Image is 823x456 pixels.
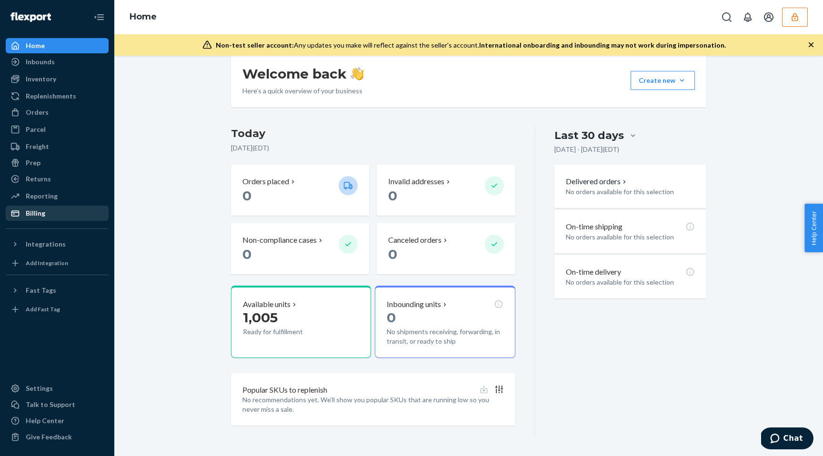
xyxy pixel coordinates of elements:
div: Reporting [26,191,58,201]
p: Available units [243,299,291,310]
p: Here’s a quick overview of your business [242,86,364,96]
div: Fast Tags [26,286,56,295]
a: Home [6,38,109,53]
p: Ready for fulfillment [243,327,331,337]
p: No orders available for this selection [566,278,695,287]
img: hand-wave emoji [351,67,364,80]
p: Orders placed [242,176,289,187]
p: On-time shipping [566,221,622,232]
p: [DATE] - [DATE] ( EDT ) [554,145,619,154]
div: Help Center [26,416,64,426]
p: Canceled orders [388,235,442,246]
div: Any updates you make will reflect against the seller's account. [216,40,726,50]
div: Orders [26,108,49,117]
button: Available units1,005Ready for fulfillment [231,286,371,358]
p: No orders available for this selection [566,187,695,197]
a: Reporting [6,188,109,204]
div: Settings [26,384,53,393]
div: Inbounds [26,57,55,67]
button: Non-compliance cases 0 [231,223,369,274]
span: 0 [242,246,251,262]
div: Parcel [26,125,46,134]
p: No shipments receiving, forwarding, in transit, or ready to ship [387,327,503,346]
button: Help Center [804,204,823,252]
p: No orders available for this selection [566,232,695,242]
p: Popular SKUs to replenish [242,385,327,396]
a: Settings [6,381,109,396]
a: Prep [6,155,109,170]
button: Open notifications [738,8,757,27]
div: Talk to Support [26,400,75,409]
span: 0 [242,188,251,204]
button: Open account menu [759,8,778,27]
div: Inventory [26,74,56,84]
button: Orders placed 0 [231,165,369,216]
a: Home [130,11,157,22]
button: Open Search Box [717,8,736,27]
iframe: Opens a widget where you can chat to one of our agents [761,427,813,451]
button: Create new [631,71,695,90]
a: Add Fast Tag [6,302,109,317]
p: On-time delivery [566,267,621,278]
a: Orders [6,105,109,120]
a: Returns [6,171,109,187]
a: Freight [6,139,109,154]
button: Invalid addresses 0 [377,165,515,216]
div: Prep [26,158,40,168]
p: Inbounding units [387,299,441,310]
div: Freight [26,142,49,151]
button: Talk to Support [6,397,109,412]
button: Close Navigation [90,8,109,27]
p: Non-compliance cases [242,235,317,246]
div: Last 30 days [554,128,624,143]
button: Integrations [6,237,109,252]
span: 0 [387,309,396,326]
div: Replenishments [26,91,76,101]
button: Canceled orders 0 [377,223,515,274]
div: Integrations [26,239,66,249]
div: Give Feedback [26,432,72,442]
a: Help Center [6,413,109,428]
a: Inbounds [6,54,109,69]
img: Flexport logo [10,12,51,22]
div: Add Integration [26,259,68,267]
button: Delivered orders [566,176,628,187]
a: Billing [6,206,109,221]
div: Billing [26,208,45,218]
a: Parcel [6,122,109,137]
a: Replenishments [6,89,109,104]
h3: Today [231,126,515,141]
p: [DATE] ( EDT ) [231,143,515,153]
span: International onboarding and inbounding may not work during impersonation. [479,41,726,49]
a: Add Integration [6,256,109,271]
div: Add Fast Tag [26,305,60,313]
span: 0 [388,188,397,204]
button: Give Feedback [6,429,109,445]
ol: breadcrumbs [122,3,164,31]
button: Fast Tags [6,283,109,298]
p: Invalid addresses [388,176,444,187]
div: Home [26,41,45,50]
a: Inventory [6,71,109,87]
p: No recommendations yet. We’ll show you popular SKUs that are running low so you never miss a sale. [242,395,504,414]
span: Non-test seller account: [216,41,294,49]
h1: Welcome back [242,65,364,82]
button: Inbounding units0No shipments receiving, forwarding, in transit, or ready to ship [375,286,515,358]
span: 1,005 [243,309,278,326]
span: 0 [388,246,397,262]
div: Returns [26,174,51,184]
